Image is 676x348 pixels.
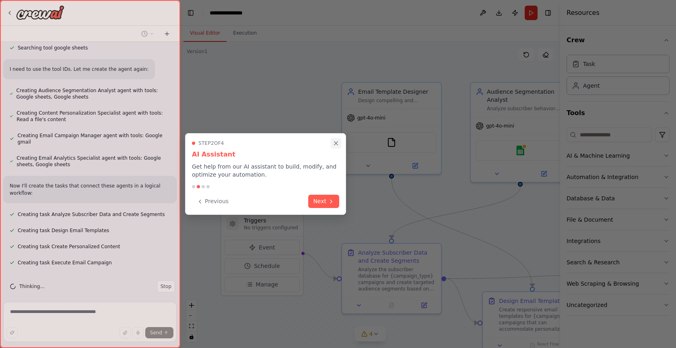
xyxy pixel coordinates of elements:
[192,195,233,208] button: Previous
[185,7,196,19] button: Hide left sidebar
[308,195,339,208] button: Next
[198,140,224,146] span: Step 2 of 4
[331,138,341,148] button: Close walkthrough
[192,163,339,179] p: Get help from our AI assistant to build, modify, and optimize your automation.
[192,150,339,159] h3: AI Assistant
